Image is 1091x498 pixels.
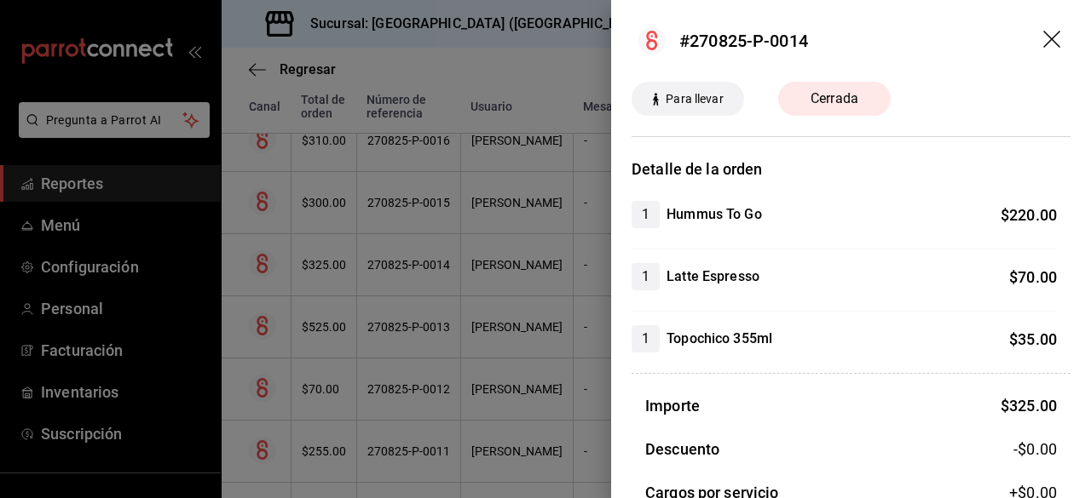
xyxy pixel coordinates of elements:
[632,329,660,349] span: 1
[667,329,772,349] h4: Topochico 355ml
[679,28,808,54] div: #270825-P-0014
[645,394,700,417] h3: Importe
[1043,31,1064,51] button: drag
[1009,330,1057,348] span: $ 35.00
[1013,438,1057,461] span: -$0.00
[632,157,1071,180] h3: Detalle de la orden
[667,204,762,225] h4: Hummus To Go
[667,266,759,287] h4: Latte Espresso
[645,438,719,461] h3: Descuento
[632,266,660,287] span: 1
[800,89,869,109] span: Cerrada
[1009,268,1057,286] span: $ 70.00
[632,204,660,225] span: 1
[1001,397,1057,415] span: $ 325.00
[1001,206,1057,224] span: $ 220.00
[659,90,730,108] span: Para llevar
